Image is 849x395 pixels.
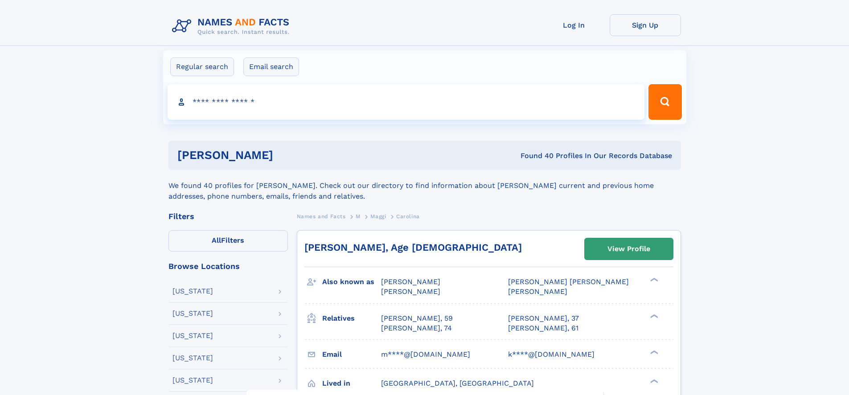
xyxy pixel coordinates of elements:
a: Log In [538,14,610,36]
label: Regular search [170,57,234,76]
a: Maggi [370,211,386,222]
div: [US_STATE] [172,354,213,362]
input: search input [168,84,645,120]
h3: Email [322,347,381,362]
h1: [PERSON_NAME] [177,150,397,161]
div: Browse Locations [168,262,288,270]
a: Names and Facts [297,211,346,222]
h3: Relatives [322,311,381,326]
span: Carolina [396,213,420,220]
span: Maggi [370,213,386,220]
label: Filters [168,230,288,252]
div: [US_STATE] [172,332,213,339]
a: Sign Up [610,14,681,36]
img: Logo Names and Facts [168,14,297,38]
span: [PERSON_NAME] [508,287,567,296]
div: [US_STATE] [172,377,213,384]
span: All [212,236,221,244]
div: ❯ [648,378,659,384]
h3: Also known as [322,274,381,289]
span: [PERSON_NAME] [PERSON_NAME] [508,277,629,286]
div: We found 40 profiles for [PERSON_NAME]. Check out our directory to find information about [PERSON... [168,170,681,202]
div: ❯ [648,349,659,355]
div: ❯ [648,313,659,319]
label: Email search [243,57,299,76]
a: [PERSON_NAME], Age [DEMOGRAPHIC_DATA] [304,242,522,253]
span: [GEOGRAPHIC_DATA], [GEOGRAPHIC_DATA] [381,379,534,387]
span: [PERSON_NAME] [381,287,440,296]
div: Found 40 Profiles In Our Records Database [397,151,672,161]
button: Search Button [648,84,681,120]
div: ❯ [648,277,659,283]
a: [PERSON_NAME], 37 [508,314,579,323]
div: [US_STATE] [172,288,213,295]
div: View Profile [607,239,650,259]
div: Filters [168,212,288,220]
h3: Lived in [322,376,381,391]
span: M [356,213,361,220]
a: [PERSON_NAME], 61 [508,323,578,333]
a: [PERSON_NAME], 59 [381,314,453,323]
a: M [356,211,361,222]
div: [US_STATE] [172,310,213,317]
span: [PERSON_NAME] [381,277,440,286]
a: [PERSON_NAME], 74 [381,323,452,333]
a: View Profile [585,238,673,260]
